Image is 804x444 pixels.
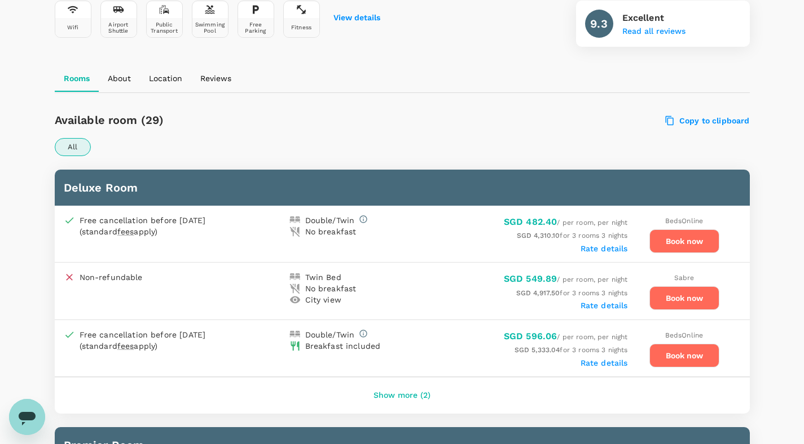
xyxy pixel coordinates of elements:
[117,227,134,236] span: fees
[149,21,180,34] div: Public Transport
[80,329,232,352] div: Free cancellation before [DATE] (standard apply)
[517,232,560,239] span: SGD 4,310.10
[149,73,182,84] p: Location
[674,274,695,282] span: Sabre
[289,329,301,340] img: double-bed-icon
[516,289,628,297] span: for 3 rooms 3 nights
[333,14,380,23] button: View details
[291,24,311,30] div: Fitness
[504,273,557,284] span: SGD 549.89
[305,215,355,226] div: Double/Twin
[64,179,741,197] h6: Deluxe Room
[504,333,628,341] span: / per room, per night
[195,21,226,34] div: Swimming Pool
[515,346,628,354] span: for 3 rooms 3 nights
[581,358,628,367] label: Rate details
[108,73,131,84] p: About
[358,382,446,409] button: Show more (2)
[665,331,704,339] span: BedsOnline
[622,11,686,25] p: Excellent
[665,217,704,225] span: BedsOnline
[504,331,557,341] span: SGD 596.06
[55,111,458,129] h6: Available room (29)
[240,21,271,34] div: Free Parking
[55,138,91,156] button: All
[517,232,628,239] span: for 3 rooms 3 nights
[305,329,355,340] div: Double/Twin
[516,289,560,297] span: SGD 4,917.50
[649,344,719,367] button: Book now
[305,283,357,294] div: No breakfast
[305,272,341,283] div: Twin Bed
[305,294,341,305] div: City view
[504,276,628,283] span: / per room, per night
[200,73,231,84] p: Reviews
[289,272,301,283] img: double-bed-icon
[622,27,686,36] button: Read all reviews
[504,216,557,227] span: SGD 482.40
[504,219,628,227] span: / per room, per night
[9,399,45,435] iframe: Button to launch messaging window
[581,301,628,310] label: Rate details
[80,272,143,283] p: Non-refundable
[289,215,301,226] img: double-bed-icon
[67,24,79,30] div: Wifi
[515,346,560,354] span: SGD 5,333.04
[305,226,357,237] div: No breakfast
[80,215,232,237] div: Free cancellation before [DATE] (standard apply)
[305,340,381,352] div: Breakfast included
[103,21,134,34] div: Airport Shuttle
[64,73,90,84] p: Rooms
[666,116,750,126] label: Copy to clipboard
[649,229,719,253] button: Book now
[117,341,134,350] span: fees
[581,244,628,253] label: Rate details
[649,286,719,310] button: Book now
[590,15,607,33] h6: 9.3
